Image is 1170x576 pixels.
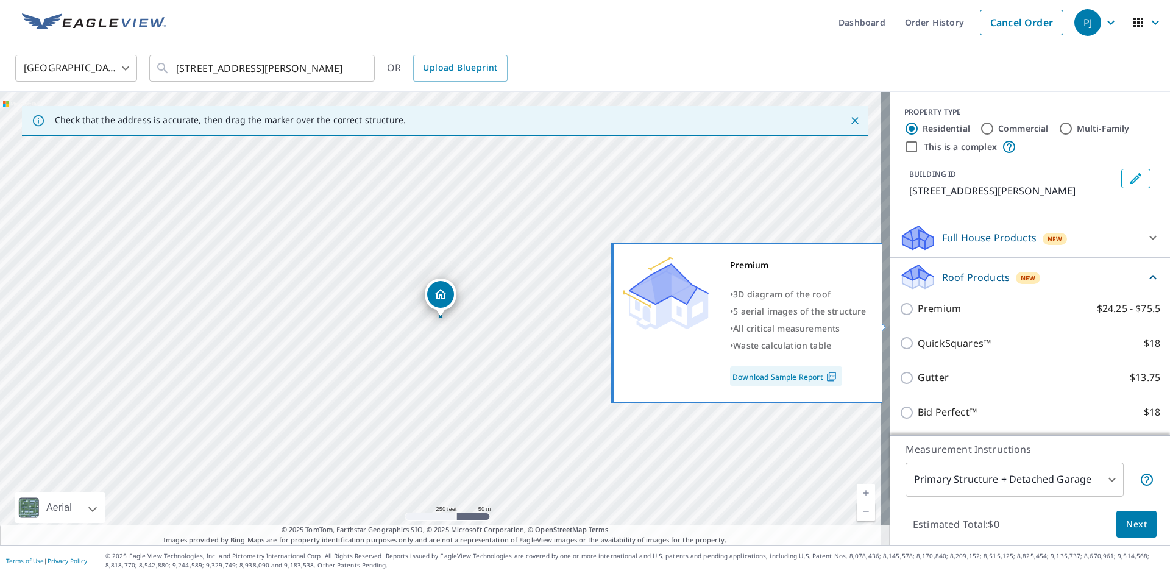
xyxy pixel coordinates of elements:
[730,366,842,386] a: Download Sample Report
[22,13,166,32] img: EV Logo
[899,263,1160,291] div: Roof ProductsNew
[623,257,709,330] img: Premium
[589,525,609,534] a: Terms
[730,337,867,354] div: •
[1097,301,1160,316] p: $24.25 - $75.5
[1077,123,1130,135] label: Multi-Family
[730,303,867,320] div: •
[903,511,1009,538] p: Estimated Total: $0
[823,371,840,382] img: Pdf Icon
[1126,517,1147,532] span: Next
[899,223,1160,252] div: Full House ProductsNew
[906,463,1124,497] div: Primary Structure + Detached Garage
[909,183,1116,198] p: [STREET_ADDRESS][PERSON_NAME]
[176,51,350,85] input: Search by address or latitude-longitude
[425,279,456,316] div: Dropped pin, building 1, Residential property, 8204 Squirrel Hollow Rdg West Chester, OH 45069
[857,502,875,521] a: Current Level 17, Zoom Out
[857,484,875,502] a: Current Level 17, Zoom In
[918,370,949,385] p: Gutter
[15,51,137,85] div: [GEOGRAPHIC_DATA]
[923,123,970,135] label: Residential
[387,55,508,82] div: OR
[733,322,840,334] span: All critical measurements
[918,301,961,316] p: Premium
[942,270,1010,285] p: Roof Products
[282,525,609,535] span: © 2025 TomTom, Earthstar Geographics SIO, © 2025 Microsoft Corporation, ©
[105,552,1164,570] p: © 2025 Eagle View Technologies, Inc. and Pictometry International Corp. All Rights Reserved. Repo...
[730,286,867,303] div: •
[6,557,87,564] p: |
[1116,511,1157,538] button: Next
[6,556,44,565] a: Terms of Use
[1074,9,1101,36] div: PJ
[55,115,406,126] p: Check that the address is accurate, then drag the marker over the correct structure.
[730,320,867,337] div: •
[1130,370,1160,385] p: $13.75
[909,169,956,179] p: BUILDING ID
[906,442,1154,457] p: Measurement Instructions
[15,492,105,523] div: Aerial
[1048,234,1063,244] span: New
[1021,273,1036,283] span: New
[1140,472,1154,487] span: Your report will include the primary structure and a detached garage if one exists.
[1144,336,1160,351] p: $18
[904,107,1155,118] div: PROPERTY TYPE
[43,492,76,523] div: Aerial
[1121,169,1150,188] button: Edit building 1
[730,257,867,274] div: Premium
[48,556,87,565] a: Privacy Policy
[980,10,1063,35] a: Cancel Order
[924,141,997,153] label: This is a complex
[942,230,1037,245] p: Full House Products
[423,60,497,76] span: Upload Blueprint
[847,113,863,129] button: Close
[918,405,977,420] p: Bid Perfect™
[733,340,831,351] span: Waste calculation table
[918,336,991,351] p: QuickSquares™
[413,55,507,82] a: Upload Blueprint
[1144,405,1160,420] p: $18
[733,305,866,317] span: 5 aerial images of the structure
[535,525,586,534] a: OpenStreetMap
[733,288,831,300] span: 3D diagram of the roof
[998,123,1049,135] label: Commercial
